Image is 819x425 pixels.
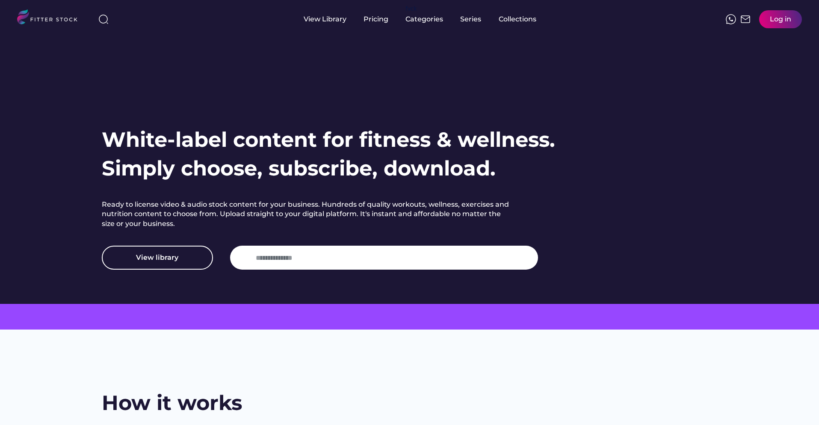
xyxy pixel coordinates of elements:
[102,200,512,229] h2: Ready to license video & audio stock content for your business. Hundreds of quality workouts, wel...
[102,246,213,270] button: View library
[460,15,482,24] div: Series
[740,14,751,24] img: Frame%2051.svg
[770,15,791,24] div: Log in
[102,389,242,417] h2: How it works
[405,4,417,13] div: fvck
[304,15,346,24] div: View Library
[499,15,536,24] div: Collections
[364,15,388,24] div: Pricing
[98,14,109,24] img: search-normal%203.svg
[17,9,85,27] img: LOGO.svg
[239,253,249,263] img: yH5BAEAAAAALAAAAAABAAEAAAIBRAA7
[102,125,555,183] h1: White-label content for fitness & wellness. Simply choose, subscribe, download.
[405,15,443,24] div: Categories
[726,14,736,24] img: meteor-icons_whatsapp%20%281%29.svg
